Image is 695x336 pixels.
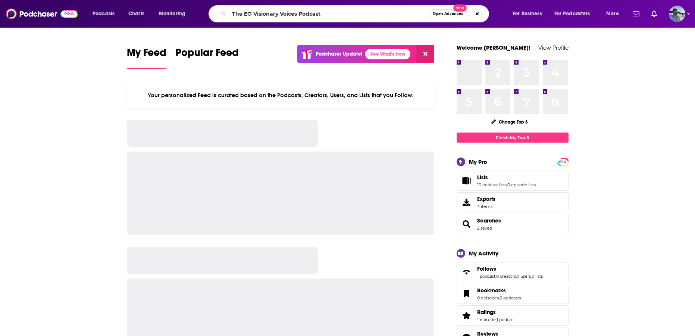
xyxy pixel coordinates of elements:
span: New [453,4,467,12]
a: 10 podcast lists [477,182,507,187]
div: Search podcasts, credits, & more... [216,5,496,22]
a: View Profile [538,44,569,51]
span: , [531,274,532,279]
button: Open AdvancedNew [429,9,467,18]
a: Popular Feed [175,46,239,69]
a: Ratings [459,310,474,321]
span: 4 items [477,204,495,209]
span: Lists [477,174,488,181]
a: Welcome [PERSON_NAME]! [457,44,530,51]
button: open menu [507,8,551,20]
a: Ratings [477,309,515,315]
a: Searches [459,219,474,229]
button: open menu [601,8,628,20]
span: PRO [558,159,567,165]
a: Bookmarks [477,287,521,294]
a: Exports [457,192,569,212]
a: 6 podcasts [500,295,521,301]
span: Open Advanced [433,12,464,16]
span: Exports [477,196,495,202]
a: Follows [477,265,543,272]
span: Lists [457,171,569,191]
input: Search podcasts, credits, & more... [229,8,429,20]
button: open menu [550,8,601,20]
a: 0 lists [532,274,543,279]
span: Monitoring [159,9,185,19]
button: Show profile menu [669,6,685,22]
button: open menu [154,8,195,20]
div: My Pro [469,158,487,165]
span: Ratings [457,305,569,326]
span: , [496,317,497,322]
span: Bookmarks [477,287,506,294]
a: My Feed [127,46,166,69]
a: 1 podcast [477,274,495,279]
div: Your personalized Feed is curated based on the Podcasts, Creators, Users, and Lists that you Follow. [127,83,435,108]
span: Bookmarks [457,284,569,304]
a: Charts [123,8,149,20]
a: 0 creators [496,274,516,279]
a: Bookmarks [459,289,474,299]
a: See What's New [365,49,410,59]
a: Searches [477,217,501,224]
a: Lists [459,175,474,186]
span: Follows [457,262,569,282]
a: PRO [558,159,567,164]
img: Podchaser - Follow, Share and Rate Podcasts [6,7,78,21]
a: Show notifications dropdown [648,7,660,20]
p: Podchaser Update! [316,51,362,57]
span: Ratings [477,309,496,315]
button: Change Top 8 [486,117,533,127]
a: 1 episode [477,317,496,322]
button: open menu [87,8,124,20]
span: For Podcasters [554,9,590,19]
a: 2 saved [477,225,492,231]
span: Exports [459,197,474,208]
span: Searches [457,214,569,234]
a: 0 episode lists [507,182,536,187]
span: For Business [513,9,542,19]
span: More [606,9,619,19]
span: , [499,295,500,301]
span: Podcasts [93,9,115,19]
span: Charts [128,9,144,19]
a: Show notifications dropdown [630,7,642,20]
span: Logged in as JasonKramer_TheCRMguy [669,6,685,22]
a: Finish My Top 8 [457,133,569,143]
a: 1 podcast [497,317,515,322]
span: My Feed [127,46,166,63]
span: , [507,182,507,187]
a: 0 episodes [477,295,499,301]
span: Follows [477,265,496,272]
img: User Profile [669,6,685,22]
span: , [495,274,496,279]
div: My Activity [469,250,498,257]
a: Follows [459,267,474,277]
a: Lists [477,174,536,181]
a: 0 users [517,274,531,279]
span: Popular Feed [175,46,239,63]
